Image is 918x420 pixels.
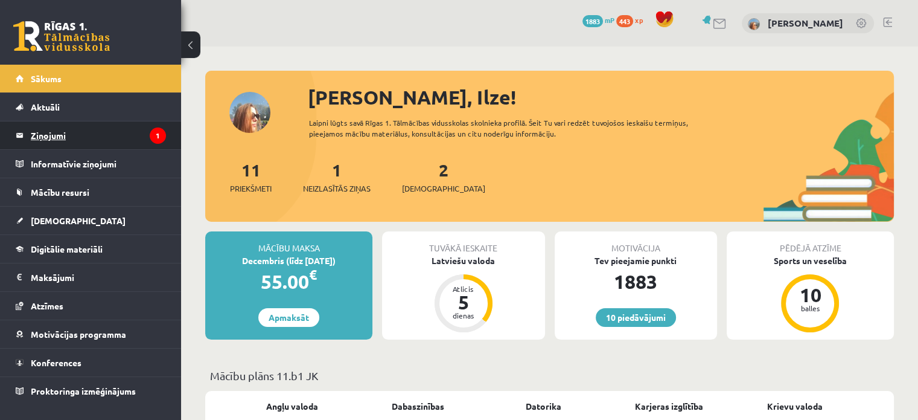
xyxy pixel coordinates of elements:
a: Latviešu valoda Atlicis 5 dienas [382,254,544,334]
a: Apmaksāt [258,308,319,327]
i: 1 [150,128,166,144]
a: Ziņojumi1 [16,121,166,149]
span: Neizlasītās ziņas [303,183,371,195]
a: Digitālie materiāli [16,235,166,263]
a: 1883 mP [582,15,614,25]
span: Atzīmes [31,300,63,311]
a: 443 xp [616,15,649,25]
div: Laipni lūgts savā Rīgas 1. Tālmācības vidusskolas skolnieka profilā. Šeit Tu vari redzēt tuvojošo... [309,117,722,139]
span: [DEMOGRAPHIC_DATA] [31,215,126,226]
a: Dabaszinības [392,400,444,413]
a: 10 piedāvājumi [596,308,676,327]
div: Decembris (līdz [DATE]) [205,254,372,267]
div: Sports un veselība [727,254,894,267]
span: Digitālie materiāli [31,244,103,254]
span: Sākums [31,73,62,84]
span: Aktuāli [31,102,60,112]
legend: Informatīvie ziņojumi [31,150,166,178]
a: 2[DEMOGRAPHIC_DATA] [402,159,485,195]
div: Atlicis [445,285,482,292]
a: Motivācijas programma [16,320,166,348]
span: Motivācijas programma [31,329,126,340]
span: € [309,266,317,283]
a: Aktuāli [16,93,166,121]
span: mP [605,15,614,25]
span: Priekšmeti [230,183,272,195]
img: Ilze Behmane-Bergmane [748,18,760,30]
span: 443 [616,15,633,27]
div: 5 [445,292,482,312]
a: Maksājumi [16,263,166,291]
span: Konferences [31,357,81,368]
a: Informatīvie ziņojumi [16,150,166,178]
div: Tuvākā ieskaite [382,231,544,254]
a: [DEMOGRAPHIC_DATA] [16,207,166,234]
div: Tev pieejamie punkti [555,254,717,267]
a: 11Priekšmeti [230,159,272,195]
div: dienas [445,312,482,319]
a: 1Neizlasītās ziņas [303,159,371,195]
div: 1883 [555,267,717,296]
span: Proktoringa izmēģinājums [31,386,136,396]
a: Karjeras izglītība [635,400,703,413]
a: Konferences [16,349,166,376]
a: Sports un veselība 10 balles [727,254,894,334]
div: Latviešu valoda [382,254,544,267]
span: 1883 [582,15,603,27]
a: Datorika [526,400,561,413]
span: Mācību resursi [31,187,89,198]
a: Atzīmes [16,292,166,320]
div: Pēdējā atzīme [727,231,894,254]
div: [PERSON_NAME], Ilze! [308,83,894,112]
a: Mācību resursi [16,178,166,206]
a: Krievu valoda [767,400,823,413]
span: [DEMOGRAPHIC_DATA] [402,183,485,195]
a: [PERSON_NAME] [768,17,843,29]
div: Motivācija [555,231,717,254]
legend: Maksājumi [31,263,166,291]
a: Angļu valoda [266,400,318,413]
a: Rīgas 1. Tālmācības vidusskola [13,21,110,51]
a: Proktoringa izmēģinājums [16,377,166,405]
div: 10 [792,285,828,305]
p: Mācību plāns 11.b1 JK [210,367,889,384]
a: Sākums [16,65,166,92]
legend: Ziņojumi [31,121,166,149]
div: Mācību maksa [205,231,372,254]
div: balles [792,305,828,312]
div: 55.00 [205,267,372,296]
span: xp [635,15,643,25]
